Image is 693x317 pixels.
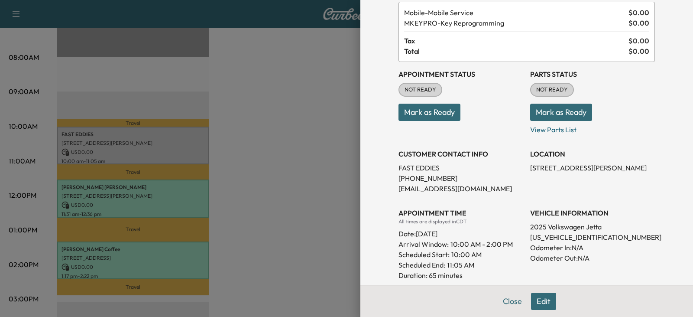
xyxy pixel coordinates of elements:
[404,7,625,18] span: Mobile Service
[398,183,523,194] p: [EMAIL_ADDRESS][DOMAIN_NAME]
[530,242,655,253] p: Odometer In: N/A
[398,149,523,159] h3: CUSTOMER CONTACT INFO
[530,104,592,121] button: Mark as Ready
[450,239,513,249] span: 10:00 AM - 2:00 PM
[530,208,655,218] h3: VEHICLE INFORMATION
[628,36,649,46] span: $ 0.00
[398,249,450,260] p: Scheduled Start:
[530,121,655,135] p: View Parts List
[398,225,523,239] div: Date: [DATE]
[530,149,655,159] h3: LOCATION
[628,7,649,18] span: $ 0.00
[530,253,655,263] p: Odometer Out: N/A
[398,69,523,79] h3: Appointment Status
[398,260,445,270] p: Scheduled End:
[531,85,573,94] span: NOT READY
[398,173,523,183] p: [PHONE_NUMBER]
[398,163,523,173] p: FAST EDDIES
[497,293,528,310] button: Close
[398,239,523,249] p: Arrival Window:
[399,85,441,94] span: NOT READY
[398,218,523,225] div: All times are displayed in CDT
[398,270,523,281] p: Duration: 65 minutes
[447,260,474,270] p: 11:05 AM
[530,222,655,232] p: 2025 Volkswagen Jetta
[628,46,649,56] span: $ 0.00
[404,46,628,56] span: Total
[404,36,628,46] span: Tax
[530,232,655,242] p: [US_VEHICLE_IDENTIFICATION_NUMBER]
[530,163,655,173] p: [STREET_ADDRESS][PERSON_NAME]
[451,249,482,260] p: 10:00 AM
[531,293,556,310] button: Edit
[398,208,523,218] h3: APPOINTMENT TIME
[530,69,655,79] h3: Parts Status
[404,18,625,28] span: Key Reprogramming
[628,18,649,28] span: $ 0.00
[398,104,460,121] button: Mark as Ready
